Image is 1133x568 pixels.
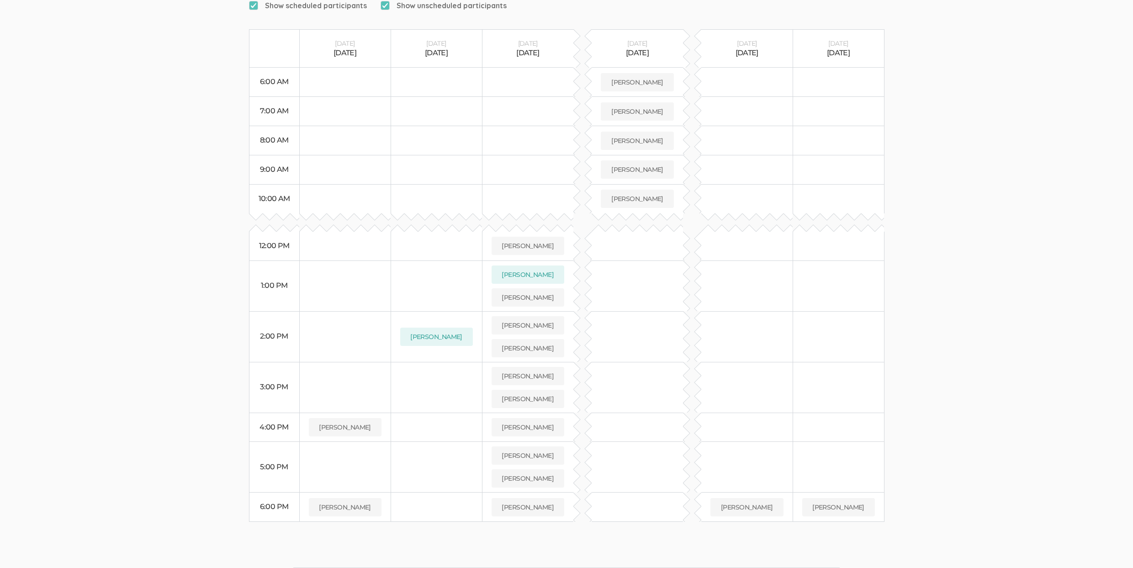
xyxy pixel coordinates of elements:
[492,446,565,465] button: [PERSON_NAME]
[400,48,473,58] div: [DATE]
[492,469,565,488] button: [PERSON_NAME]
[1087,524,1133,568] iframe: Chat Widget
[601,39,674,48] div: [DATE]
[259,135,290,146] div: 8:00 AM
[400,328,473,346] button: [PERSON_NAME]
[710,498,784,516] button: [PERSON_NAME]
[492,288,565,307] button: [PERSON_NAME]
[259,462,290,472] div: 5:00 PM
[259,106,290,117] div: 7:00 AM
[492,390,565,408] button: [PERSON_NAME]
[710,39,784,48] div: [DATE]
[802,48,875,58] div: [DATE]
[492,265,565,284] button: [PERSON_NAME]
[259,382,290,393] div: 3:00 PM
[309,418,381,436] button: [PERSON_NAME]
[309,39,381,48] div: [DATE]
[259,241,290,251] div: 12:00 PM
[309,498,381,516] button: [PERSON_NAME]
[601,102,674,121] button: [PERSON_NAME]
[259,77,290,87] div: 6:00 AM
[802,498,875,516] button: [PERSON_NAME]
[381,0,507,11] span: Show unscheduled participants
[601,190,674,208] button: [PERSON_NAME]
[492,237,565,255] button: [PERSON_NAME]
[259,331,290,342] div: 2:00 PM
[601,73,674,91] button: [PERSON_NAME]
[492,48,565,58] div: [DATE]
[601,132,674,150] button: [PERSON_NAME]
[309,48,381,58] div: [DATE]
[259,281,290,291] div: 1:00 PM
[259,502,290,512] div: 6:00 PM
[492,339,565,357] button: [PERSON_NAME]
[492,418,565,436] button: [PERSON_NAME]
[601,160,674,179] button: [PERSON_NAME]
[400,39,473,48] div: [DATE]
[259,422,290,433] div: 4:00 PM
[802,39,875,48] div: [DATE]
[492,498,565,516] button: [PERSON_NAME]
[259,194,290,204] div: 10:00 AM
[710,48,784,58] div: [DATE]
[492,316,565,334] button: [PERSON_NAME]
[492,39,565,48] div: [DATE]
[601,48,674,58] div: [DATE]
[259,165,290,175] div: 9:00 AM
[492,367,565,385] button: [PERSON_NAME]
[249,0,367,11] span: Show scheduled participants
